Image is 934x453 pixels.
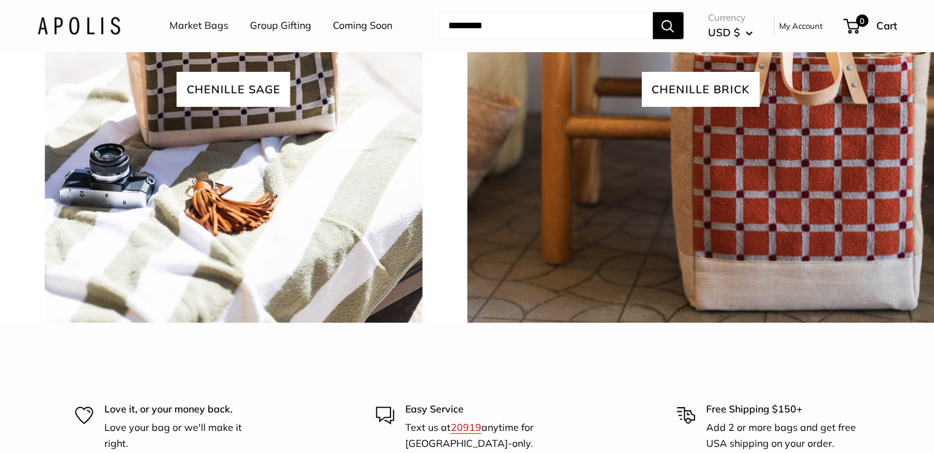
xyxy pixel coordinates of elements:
a: 0 Cart [844,16,897,36]
a: Market Bags [169,17,228,35]
button: USD $ [708,23,753,42]
button: Search [653,12,683,39]
span: Currency [708,9,753,26]
span: Chenille sage [177,72,290,107]
span: USD $ [708,26,740,39]
p: Add 2 or more bags and get free USA shipping on your order. [706,420,860,451]
p: Free Shipping $150+ [706,401,860,417]
input: Search... [438,12,653,39]
a: Group Gifting [250,17,311,35]
a: 20919 [451,421,481,433]
span: chenille brick [642,72,760,107]
a: Coming Soon [333,17,392,35]
p: Love your bag or we'll make it right. [104,420,258,451]
span: Cart [876,19,897,32]
span: 0 [855,15,868,27]
p: Love it, or your money back. [104,401,258,417]
img: Apolis [37,17,120,34]
a: My Account [779,18,823,33]
p: Easy Service [405,401,559,417]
